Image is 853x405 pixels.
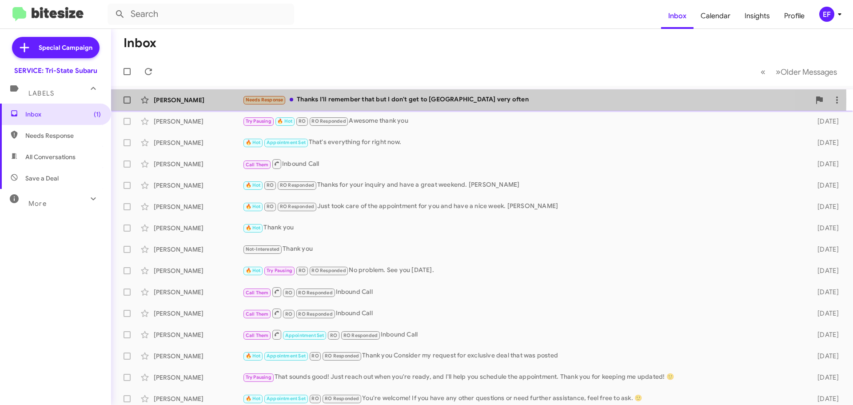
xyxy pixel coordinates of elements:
[246,225,261,231] span: 🔥 Hot
[243,223,803,233] div: Thank you
[803,394,846,403] div: [DATE]
[803,352,846,361] div: [DATE]
[243,308,803,319] div: Inbound Call
[311,118,346,124] span: RO Responded
[154,202,243,211] div: [PERSON_NAME]
[299,118,306,124] span: RO
[803,330,846,339] div: [DATE]
[243,180,803,190] div: Thanks for your inquiry and have a great weekend. [PERSON_NAME]
[154,330,243,339] div: [PERSON_NAME]
[770,63,842,81] button: Next
[267,268,292,273] span: Try Pausing
[246,97,283,103] span: Needs Response
[12,37,100,58] a: Special Campaign
[243,329,803,340] div: Inbound Call
[243,244,803,254] div: Thank you
[803,288,846,297] div: [DATE]
[246,333,269,338] span: Call Them
[311,268,346,273] span: RO Responded
[298,290,332,296] span: RO Responded
[330,333,337,338] span: RO
[25,131,101,140] span: Needs Response
[154,266,243,275] div: [PERSON_NAME]
[246,268,261,273] span: 🔥 Hot
[285,333,324,338] span: Appointment Set
[761,66,765,77] span: «
[803,224,846,233] div: [DATE]
[154,160,243,168] div: [PERSON_NAME]
[694,3,737,29] a: Calendar
[243,158,803,169] div: Inbound Call
[243,286,803,297] div: Inbound Call
[14,66,97,75] div: SERVICE: Tri-State Subaru
[311,353,319,359] span: RO
[298,311,332,317] span: RO Responded
[267,396,306,401] span: Appointment Set
[246,140,261,145] span: 🔥 Hot
[803,117,846,126] div: [DATE]
[154,288,243,297] div: [PERSON_NAME]
[812,7,843,22] button: EF
[94,110,101,119] span: (1)
[661,3,694,29] a: Inbox
[737,3,777,29] a: Insights
[325,353,359,359] span: RO Responded
[243,95,810,105] div: Thanks I'll remember that but I don't get to [GEOGRAPHIC_DATA] very often
[267,140,306,145] span: Appointment Set
[781,67,837,77] span: Older Messages
[154,309,243,318] div: [PERSON_NAME]
[343,333,378,338] span: RO Responded
[108,4,294,25] input: Search
[311,396,319,401] span: RO
[25,110,101,119] span: Inbox
[243,265,803,276] div: No problem. See you [DATE].
[803,160,846,168] div: [DATE]
[803,309,846,318] div: [DATE]
[246,374,271,380] span: Try Pausing
[285,311,292,317] span: RO
[756,63,842,81] nav: Page navigation example
[280,182,314,188] span: RO Responded
[246,290,269,296] span: Call Them
[246,353,261,359] span: 🔥 Hot
[325,396,359,401] span: RO Responded
[246,182,261,188] span: 🔥 Hot
[154,352,243,361] div: [PERSON_NAME]
[246,162,269,168] span: Call Them
[243,393,803,404] div: You're welcome! If you have any other questions or need further assistance, feel free to ask. 🙂
[154,373,243,382] div: [PERSON_NAME]
[243,351,803,361] div: Thank you Consider my request for exclusive deal that was posted
[25,152,76,161] span: All Conversations
[803,245,846,254] div: [DATE]
[154,117,243,126] div: [PERSON_NAME]
[25,174,59,183] span: Save a Deal
[246,204,261,209] span: 🔥 Hot
[280,204,314,209] span: RO Responded
[267,204,274,209] span: RO
[777,3,812,29] span: Profile
[246,396,261,401] span: 🔥 Hot
[776,66,781,77] span: »
[803,138,846,147] div: [DATE]
[246,311,269,317] span: Call Them
[243,137,803,148] div: That's everything for right now.
[39,43,92,52] span: Special Campaign
[755,63,771,81] button: Previous
[243,201,803,212] div: Just took care of the appointment for you and have a nice week. [PERSON_NAME]
[154,245,243,254] div: [PERSON_NAME]
[246,246,280,252] span: Not-Interested
[154,181,243,190] div: [PERSON_NAME]
[154,224,243,233] div: [PERSON_NAME]
[243,116,803,126] div: Awesome thank you
[285,290,292,296] span: RO
[124,36,156,50] h1: Inbox
[154,394,243,403] div: [PERSON_NAME]
[246,118,271,124] span: Try Pausing
[28,89,54,97] span: Labels
[267,182,274,188] span: RO
[243,372,803,382] div: That sounds good! Just reach out when you're ready, and I'll help you schedule the appointment. T...
[803,373,846,382] div: [DATE]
